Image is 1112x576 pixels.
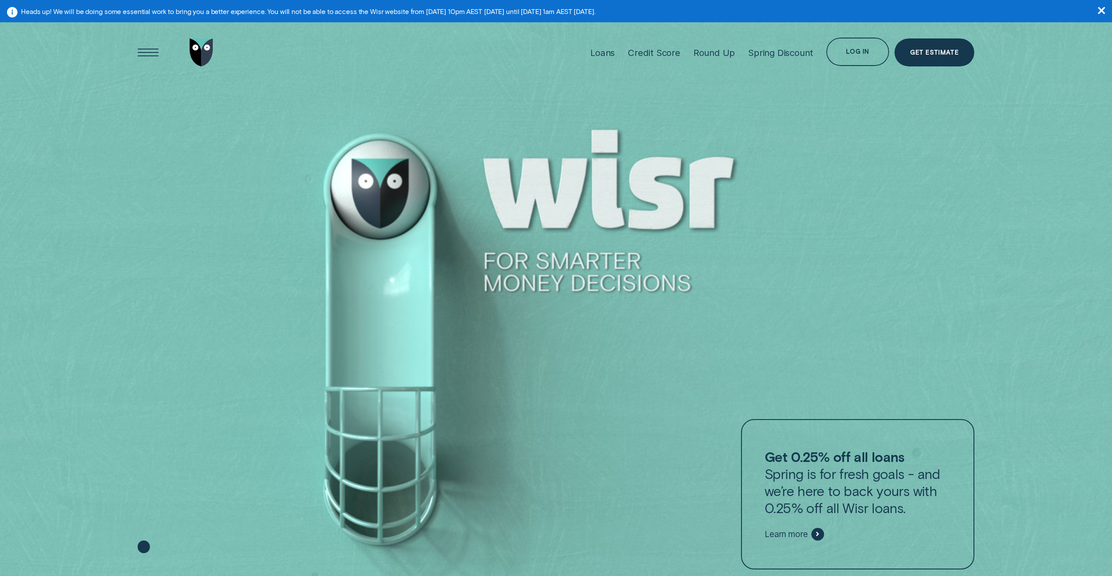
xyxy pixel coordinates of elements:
[187,21,216,84] a: Go to home page
[748,21,813,84] a: Spring Discount
[190,38,213,67] img: Wisr
[590,21,615,84] a: Loans
[765,448,904,465] strong: Get 0.25% off all loans
[590,47,615,58] div: Loans
[765,448,951,516] p: Spring is for fresh goals - and we’re here to back yours with 0.25% off all Wisr loans.
[826,38,889,66] button: Log in
[628,21,680,84] a: Credit Score
[748,47,813,58] div: Spring Discount
[741,419,974,569] a: Get 0.25% off all loansSpring is for fresh goals - and we’re here to back yours with 0.25% off al...
[693,21,735,84] a: Round Up
[693,47,735,58] div: Round Up
[765,529,808,539] span: Learn more
[134,38,163,67] button: Open Menu
[628,47,680,58] div: Credit Score
[894,38,974,67] a: Get Estimate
